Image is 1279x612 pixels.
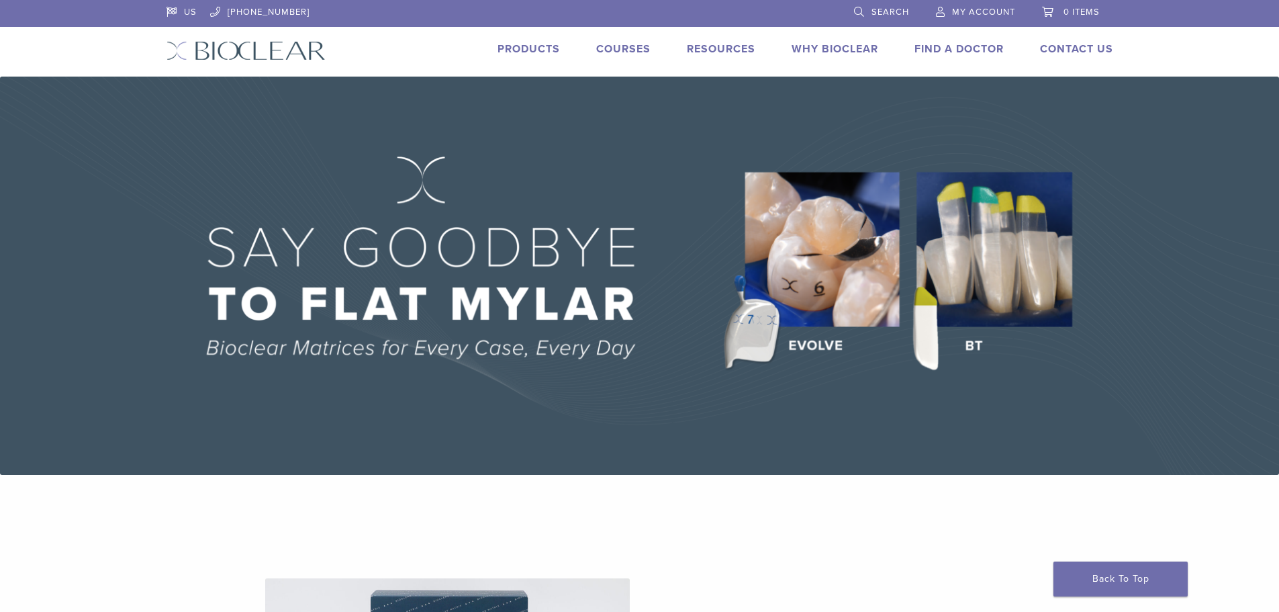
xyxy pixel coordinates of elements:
[1063,7,1100,17] span: 0 items
[871,7,909,17] span: Search
[792,42,878,56] a: Why Bioclear
[167,41,326,60] img: Bioclear
[596,42,651,56] a: Courses
[914,42,1004,56] a: Find A Doctor
[498,42,560,56] a: Products
[687,42,755,56] a: Resources
[1053,562,1188,597] a: Back To Top
[952,7,1015,17] span: My Account
[1040,42,1113,56] a: Contact Us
